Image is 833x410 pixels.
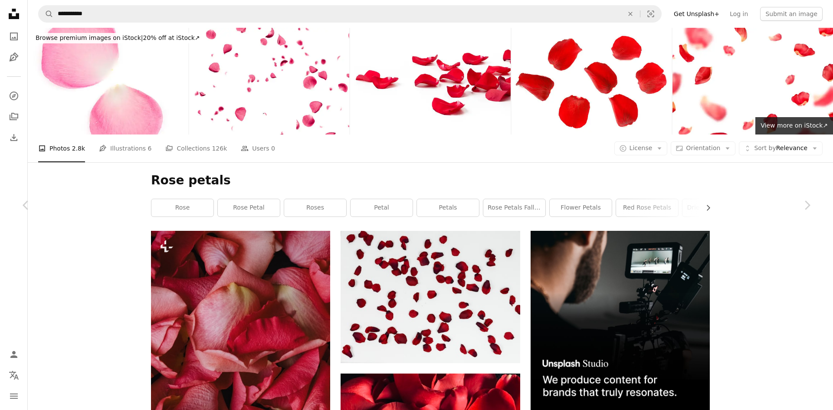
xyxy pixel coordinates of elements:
[700,199,710,216] button: scroll list to the right
[38,5,662,23] form: Find visuals sitewide
[5,108,23,125] a: Collections
[5,87,23,105] a: Explore
[5,49,23,66] a: Illustrations
[669,7,725,21] a: Get Unsplash+
[99,134,151,162] a: Illustrations 6
[212,144,227,153] span: 126k
[39,6,53,22] button: Search Unsplash
[672,28,833,134] img: petals flying in a circle
[755,117,833,134] a: View more on iStock↗
[483,199,545,216] a: rose petals falling
[351,199,413,216] a: petal
[151,199,213,216] a: rose
[5,28,23,45] a: Photos
[754,144,776,151] span: Sort by
[284,199,346,216] a: roses
[165,134,227,162] a: Collections 126k
[271,144,275,153] span: 0
[531,231,710,410] img: file-1715652217532-464736461acbimage
[760,7,823,21] button: Submit an image
[761,122,828,129] span: View more on iStock ↗
[28,28,188,134] img: Pink rose petals
[5,387,23,405] button: Menu
[616,199,678,216] a: red rose petals
[686,144,720,151] span: Orientation
[630,144,653,151] span: License
[671,141,735,155] button: Orientation
[151,361,330,369] a: a close up of a bunch of pink flowers
[640,6,661,22] button: Visual search
[739,141,823,155] button: Sort byRelevance
[754,144,807,153] span: Relevance
[550,199,612,216] a: flower petals
[682,199,744,216] a: dried rose petals
[5,367,23,384] button: Language
[781,164,833,247] a: Next
[614,141,668,155] button: License
[341,231,520,363] img: red petals
[512,28,672,134] img: Red Rose Petals
[218,199,280,216] a: rose petal
[151,173,710,188] h1: Rose petals
[5,129,23,146] a: Download History
[241,134,275,162] a: Users 0
[148,144,152,153] span: 6
[36,34,200,41] span: 20% off at iStock ↗
[350,28,511,134] img: Laying down Rose petals
[28,28,208,49] a: Browse premium images on iStock|20% off at iStock↗
[621,6,640,22] button: Clear
[189,28,350,134] img: Pink rose petals faling overlay on white background 3d render
[5,346,23,363] a: Log in / Sign up
[36,34,143,41] span: Browse premium images on iStock |
[417,199,479,216] a: petals
[341,293,520,301] a: red petals
[725,7,753,21] a: Log in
